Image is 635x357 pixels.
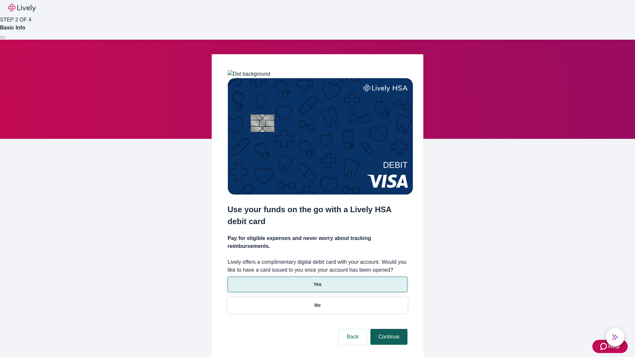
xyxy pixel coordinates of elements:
button: Yes [228,277,407,292]
button: chat [606,328,624,346]
svg: Zendesk support icon [600,342,608,350]
button: No [228,297,407,313]
button: Zendesk support iconHelp [592,340,628,353]
span: Help [608,342,620,350]
p: Yes [314,281,321,288]
h2: Use your funds on the go with a Lively HSA debit card [228,204,407,227]
button: Back [339,329,366,345]
h4: Pay for eligible expenses and never worry about tracking reimbursements. [228,234,407,250]
img: Debit card [228,78,413,195]
img: Lively [8,4,36,12]
button: Continue [370,329,407,345]
img: Dot background [228,70,270,78]
label: Lively offers a complimentary digital debit card with your account. Would you like to have a card... [228,258,407,274]
svg: Lively AI Assistant [612,334,618,340]
p: No [315,302,321,309]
